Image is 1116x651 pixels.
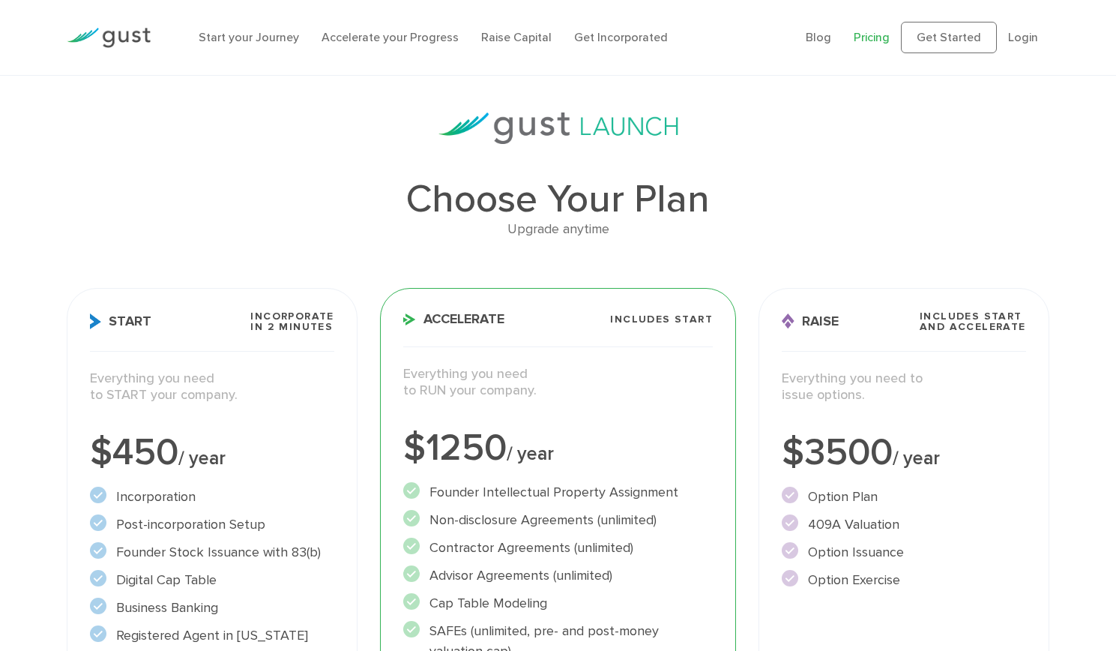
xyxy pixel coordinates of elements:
span: Includes START and ACCELERATE [920,311,1026,332]
li: Digital Cap Table [90,570,334,590]
a: Blog [806,30,831,44]
img: Raise Icon [782,313,794,329]
li: Business Banking [90,598,334,618]
li: Advisor Agreements (unlimited) [403,565,713,586]
a: Get Started [901,22,997,53]
li: Option Plan [782,487,1025,507]
span: Includes START [610,314,713,325]
a: Get Incorporated [574,30,668,44]
img: Gust Logo [67,28,151,48]
a: Raise Capital [481,30,552,44]
li: Founder Intellectual Property Assignment [403,482,713,502]
span: / year [507,442,554,465]
li: 409A Valuation [782,514,1025,535]
li: Registered Agent in [US_STATE] [90,625,334,646]
li: Founder Stock Issuance with 83(b) [90,542,334,562]
div: $3500 [782,434,1025,472]
div: $1250 [403,430,713,467]
p: Everything you need to issue options. [782,370,1025,404]
p: Everything you need to RUN your company. [403,366,713,400]
span: Start [90,313,151,329]
li: Option Issuance [782,542,1025,562]
li: Non-disclosure Agreements (unlimited) [403,510,713,530]
div: $450 [90,434,334,472]
span: Raise [782,313,839,329]
h1: Choose Your Plan [67,180,1049,219]
li: Incorporation [90,487,334,507]
a: Accelerate your Progress [322,30,459,44]
a: Login [1008,30,1038,44]
span: Incorporate in 2 Minutes [250,311,334,332]
a: Pricing [854,30,890,44]
li: Contractor Agreements (unlimited) [403,538,713,558]
span: Accelerate [403,313,504,326]
li: Post-incorporation Setup [90,514,334,535]
p: Everything you need to START your company. [90,370,334,404]
div: Upgrade anytime [67,219,1049,241]
img: Start Icon X2 [90,313,101,329]
a: Start your Journey [199,30,299,44]
span: / year [178,447,226,469]
img: Accelerate Icon [403,313,416,325]
img: gust-launch-logos.svg [438,112,678,144]
li: Cap Table Modeling [403,593,713,613]
span: / year [893,447,940,469]
li: Option Exercise [782,570,1025,590]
